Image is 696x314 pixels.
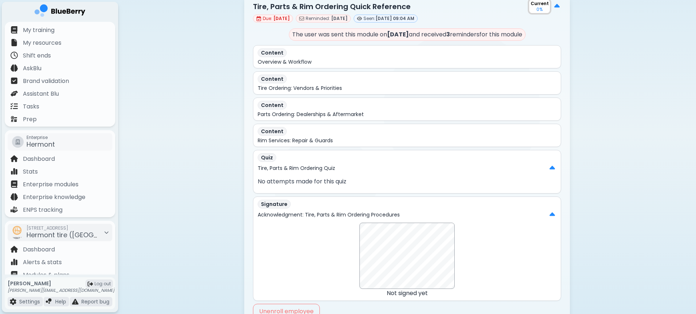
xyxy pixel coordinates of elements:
p: Settings [19,298,40,305]
img: file icon [10,298,16,305]
p: Not signed yet [258,289,556,298]
p: Brand validation [23,77,69,86]
p: Rim Services: Repair & Guards [258,137,333,144]
p: My resources [23,39,61,47]
p: Signature [258,200,291,208]
span: Hermont [27,140,55,149]
p: ENPS tracking [23,206,63,214]
p: Current [531,1,549,7]
p: AskBlu [23,64,41,73]
img: file icon [550,163,555,173]
img: file icon [554,1,560,11]
p: My training [23,26,55,35]
span: Seen: [363,16,414,21]
p: Tire, Parts & Rim Ordering Quick Reference [253,1,411,12]
img: company thumbnail [11,226,24,239]
img: file icon [11,52,18,59]
p: Overview & Workflow [258,59,311,65]
img: email [299,16,304,21]
p: The user was sent this module on and received reminder s for this module [289,28,526,41]
p: Dashboard [23,155,55,163]
p: Modules & plans [23,271,69,279]
img: file icon [11,168,18,175]
img: file icon [11,115,18,123]
p: Parts Ordering: Dealerships & Aftermarket [258,111,364,118]
span: Log out [94,281,111,287]
b: [DATE] [387,30,409,39]
p: Dashboard [23,245,55,254]
img: file icon [11,180,18,188]
p: Prep [23,115,37,124]
p: Alerts & stats [23,258,62,267]
img: file icon [11,39,18,46]
span: [DATE] 09:04 AM [375,15,414,21]
img: viewed [357,16,362,21]
p: Content [258,75,287,83]
p: Content [258,101,287,110]
img: file icon [11,258,18,266]
img: file icon [72,298,79,305]
span: [STREET_ADDRESS] [27,225,99,231]
p: Enterprise knowledge [23,193,85,202]
img: file icon [11,26,18,33]
img: file icon [11,90,18,97]
span: Hermont tire ([GEOGRAPHIC_DATA]) [27,230,145,239]
span: Reminded: [306,15,330,21]
p: [PERSON_NAME][EMAIL_ADDRESS][DOMAIN_NAME] [8,287,114,293]
img: file icon [11,246,18,253]
img: file icon [11,77,18,84]
p: Quiz [258,153,276,162]
img: file icon [550,210,555,219]
img: file icon [11,64,18,72]
b: 3 [446,30,450,39]
img: logout [88,281,93,287]
p: Enterprise modules [23,180,79,189]
p: Content [258,127,287,136]
p: Content [258,48,287,57]
p: Acknowledgment: Tire, Parts & Rim Ordering Procedures [258,211,400,218]
p: Tire, Parts & Rim Ordering Quiz [258,165,335,171]
p: 0 % [536,7,543,12]
img: file icon [11,271,18,278]
img: file icon [11,206,18,213]
p: Report bug [81,298,109,305]
span: Enterprise [27,135,55,140]
img: company logo [35,4,85,19]
span: [DATE] [331,15,347,21]
p: [PERSON_NAME] [8,280,114,287]
p: Help [55,298,66,305]
span: Due: [263,15,272,21]
p: Tasks [23,102,39,111]
img: file icon [46,298,52,305]
p: Stats [23,167,38,176]
p: Assistant Blu [23,90,59,98]
img: file icon [11,193,18,200]
p: Tire Ordering: Vendors & Priorities [258,85,342,91]
img: file icon [11,155,18,162]
p: No attempts made for this quiz [258,177,556,186]
p: Shift ends [23,51,51,60]
span: [DATE] [273,15,290,21]
img: file icon [11,103,18,110]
